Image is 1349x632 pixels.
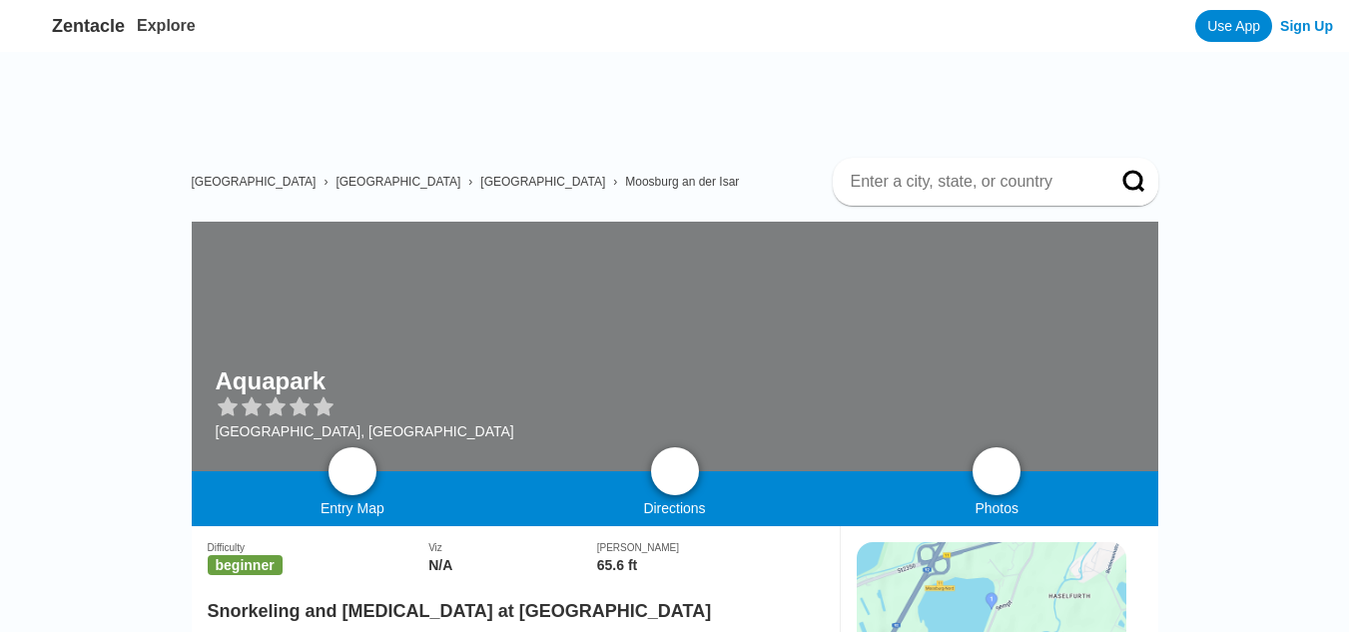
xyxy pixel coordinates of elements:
[208,542,429,553] div: Difficulty
[468,175,472,189] span: ›
[340,459,364,483] img: map
[192,500,514,516] div: Entry Map
[597,557,824,573] div: 65.6 ft
[192,175,317,189] a: [GEOGRAPHIC_DATA]
[16,10,48,42] img: Zentacle logo
[336,175,460,189] a: [GEOGRAPHIC_DATA]
[849,172,1094,192] input: Enter a city, state, or country
[1280,18,1333,34] a: Sign Up
[513,500,836,516] div: Directions
[216,423,514,439] div: [GEOGRAPHIC_DATA], [GEOGRAPHIC_DATA]
[324,175,328,189] span: ›
[1195,10,1272,42] a: Use App
[216,367,327,395] h1: Aquapark
[597,542,824,553] div: [PERSON_NAME]
[137,17,196,34] a: Explore
[613,175,617,189] span: ›
[208,589,824,622] h2: Snorkeling and [MEDICAL_DATA] at [GEOGRAPHIC_DATA]
[52,16,125,37] span: Zentacle
[16,10,125,42] a: Zentacle logoZentacle
[836,500,1158,516] div: Photos
[985,459,1009,483] img: photos
[208,555,283,575] span: beginner
[480,175,605,189] a: [GEOGRAPHIC_DATA]
[625,175,739,189] a: Moosburg an der Isar
[329,447,376,495] a: map
[973,447,1020,495] a: photos
[663,459,687,483] img: directions
[428,557,597,573] div: N/A
[428,542,597,553] div: Viz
